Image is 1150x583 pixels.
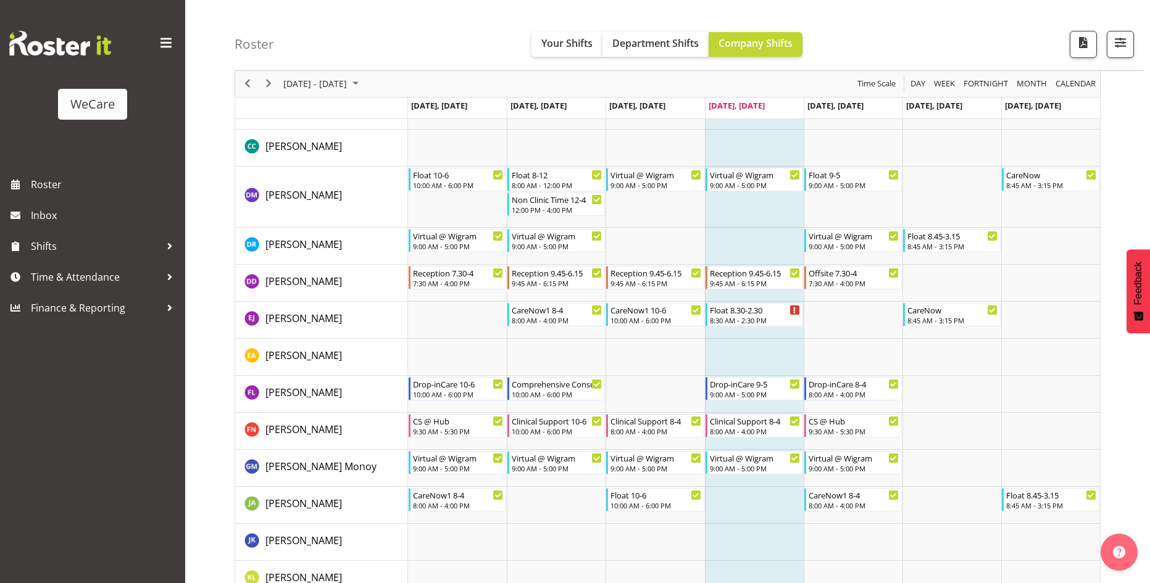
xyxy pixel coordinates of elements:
div: CareNow1 8-4 [413,489,503,501]
div: Demi Dumitrean"s event - Offsite 7.30-4 Begin From Friday, August 15, 2025 at 7:30:00 AM GMT+12:0... [804,266,902,289]
div: Gladie Monoy"s event - Virtual @ Wigram Begin From Friday, August 15, 2025 at 9:00:00 AM GMT+12:0... [804,451,902,474]
button: Timeline Month [1015,76,1049,92]
div: WeCare [70,95,115,114]
div: Demi Dumitrean"s event - Reception 9.45-6.15 Begin From Tuesday, August 12, 2025 at 9:45:00 AM GM... [507,266,605,289]
div: Clinical Support 8-4 [710,415,800,427]
div: 9:00 AM - 5:00 PM [809,241,899,251]
div: Gladie Monoy"s event - Virtual @ Wigram Begin From Monday, August 11, 2025 at 9:00:00 AM GMT+12:0... [409,451,506,474]
div: Firdous Naqvi"s event - Clinical Support 10-6 Begin From Tuesday, August 12, 2025 at 10:00:00 AM ... [507,414,605,437]
div: 10:00 AM - 6:00 PM [610,315,701,325]
div: 9:00 AM - 5:00 PM [710,180,800,190]
div: August 11 - 17, 2025 [279,71,366,97]
div: 8:00 AM - 12:00 PM [512,180,602,190]
td: John Ko resource [235,524,408,561]
div: Virtual @ Wigram [413,229,503,242]
div: Virtual @ Wigram [512,452,602,464]
div: Float 8.45-3.15 [1006,489,1096,501]
span: [PERSON_NAME] Monoy [265,460,377,473]
div: Felize Lacson"s event - Drop-inCare 8-4 Begin From Friday, August 15, 2025 at 8:00:00 AM GMT+12:0... [804,377,902,400]
span: [PERSON_NAME] [265,534,342,547]
a: [PERSON_NAME] [265,422,342,437]
div: Clinical Support 10-6 [512,415,602,427]
div: Drop-inCare 10-6 [413,378,503,390]
span: [PERSON_NAME] [265,349,342,362]
div: CareNow1 8-4 [809,489,899,501]
div: 7:30 AM - 4:00 PM [413,278,503,288]
a: [PERSON_NAME] [265,274,342,289]
div: Deepti Mahajan"s event - Non Clinic Time 12-4 Begin From Tuesday, August 12, 2025 at 12:00:00 PM ... [507,192,605,216]
div: 9:00 AM - 5:00 PM [512,463,602,473]
div: 8:00 AM - 4:00 PM [809,500,899,510]
td: Charlotte Courtney resource [235,130,408,167]
button: Timeline Week [932,76,957,92]
div: 8:45 AM - 3:15 PM [1006,500,1096,510]
button: Company Shifts [709,32,802,57]
div: Virtual @ Wigram [413,452,503,464]
div: 8:45 AM - 3:15 PM [907,315,998,325]
div: 9:00 AM - 5:00 PM [809,463,899,473]
span: Time & Attendance [31,268,160,286]
a: [PERSON_NAME] [265,348,342,363]
button: Timeline Day [909,76,928,92]
div: CareNow [907,304,998,316]
div: Deepti Raturi"s event - Virtual @ Wigram Begin From Monday, August 11, 2025 at 9:00:00 AM GMT+12:... [409,229,506,252]
div: Non Clinic Time 12-4 [512,193,602,205]
span: [DATE], [DATE] [807,100,864,111]
div: Firdous Naqvi"s event - Clinical Support 8-4 Begin From Wednesday, August 13, 2025 at 8:00:00 AM ... [606,414,704,437]
span: Time Scale [856,76,897,92]
div: Clinical Support 8-4 [610,415,701,427]
span: Shifts [31,237,160,255]
div: Virtual @ Wigram [809,229,899,242]
button: Download a PDF of the roster according to the set date range. [1070,31,1097,58]
div: Float 8.30-2.30 [710,304,800,316]
div: Firdous Naqvi"s event - CS @ Hub Begin From Monday, August 11, 2025 at 9:30:00 AM GMT+12:00 Ends ... [409,414,506,437]
div: 9:00 AM - 5:00 PM [610,463,701,473]
div: Float 10-6 [610,489,701,501]
div: Virtual @ Wigram [610,452,701,464]
span: [DATE], [DATE] [709,100,765,111]
div: 9:30 AM - 5:30 PM [809,426,899,436]
div: Reception 9.45-6.15 [710,267,800,279]
span: [PERSON_NAME] [265,139,342,153]
a: [PERSON_NAME] [265,237,342,252]
span: Finance & Reporting [31,299,160,317]
div: previous period [237,71,258,97]
div: Gladie Monoy"s event - Virtual @ Wigram Begin From Wednesday, August 13, 2025 at 9:00:00 AM GMT+1... [606,451,704,474]
div: 9:00 AM - 5:00 PM [710,389,800,399]
div: Virtual @ Wigram [809,452,899,464]
span: Feedback [1133,262,1144,305]
div: Jane Arps"s event - CareNow1 8-4 Begin From Monday, August 11, 2025 at 8:00:00 AM GMT+12:00 Ends ... [409,488,506,511]
div: Deepti Mahajan"s event - Float 8-12 Begin From Tuesday, August 12, 2025 at 8:00:00 AM GMT+12:00 E... [507,168,605,191]
td: Firdous Naqvi resource [235,413,408,450]
div: 8:45 AM - 3:15 PM [1006,180,1096,190]
div: 8:00 AM - 4:00 PM [512,315,602,325]
div: Deepti Mahajan"s event - Float 9-5 Begin From Friday, August 15, 2025 at 9:00:00 AM GMT+12:00 End... [804,168,902,191]
div: Offsite 7.30-4 [809,267,899,279]
div: 10:00 AM - 6:00 PM [413,389,503,399]
div: Ella Jarvis"s event - CareNow Begin From Saturday, August 16, 2025 at 8:45:00 AM GMT+12:00 Ends A... [903,303,1001,326]
button: Feedback - Show survey [1127,249,1150,333]
div: 8:30 AM - 2:30 PM [710,315,800,325]
span: [DATE], [DATE] [510,100,567,111]
span: [PERSON_NAME] [265,423,342,436]
div: CareNow1 8-4 [512,304,602,316]
div: Float 8.45-3.15 [907,229,998,242]
div: Drop-inCare 8-4 [809,378,899,390]
div: 8:45 AM - 3:15 PM [907,241,998,251]
td: Gladie Monoy resource [235,450,408,487]
span: [PERSON_NAME] [265,275,342,288]
div: Deepti Mahajan"s event - Virtual @ Wigram Begin From Thursday, August 14, 2025 at 9:00:00 AM GMT+... [706,168,803,191]
div: Comprehensive Consult 10-6 [512,378,602,390]
div: Firdous Naqvi"s event - Clinical Support 8-4 Begin From Thursday, August 14, 2025 at 8:00:00 AM G... [706,414,803,437]
div: 9:00 AM - 5:00 PM [413,241,503,251]
a: [PERSON_NAME] Monoy [265,459,377,474]
span: [DATE], [DATE] [411,100,467,111]
button: Next [260,76,277,92]
td: Ena Advincula resource [235,339,408,376]
div: Demi Dumitrean"s event - Reception 9.45-6.15 Begin From Thursday, August 14, 2025 at 9:45:00 AM G... [706,266,803,289]
span: [PERSON_NAME] [265,238,342,251]
div: Felize Lacson"s event - Drop-inCare 9-5 Begin From Thursday, August 14, 2025 at 9:00:00 AM GMT+12... [706,377,803,400]
h4: Roster [235,37,274,51]
td: Jane Arps resource [235,487,408,524]
span: [DATE], [DATE] [906,100,962,111]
